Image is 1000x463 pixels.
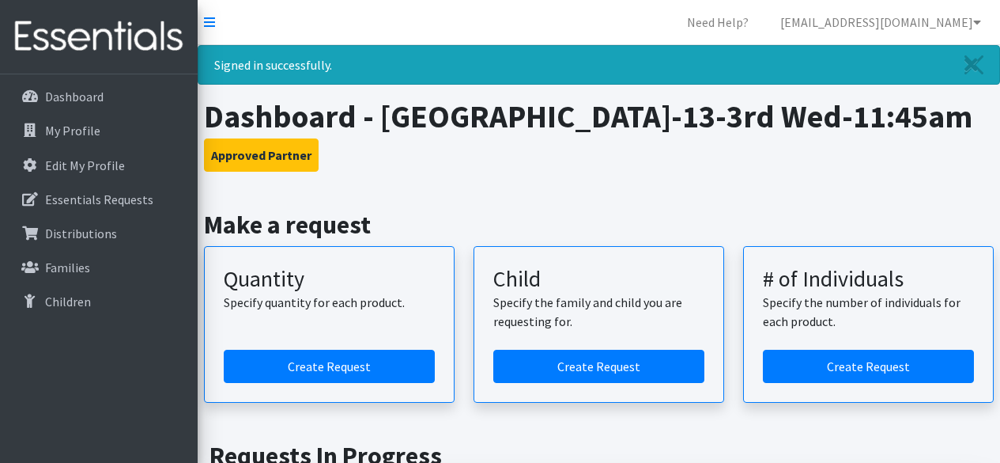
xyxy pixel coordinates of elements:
[763,350,974,383] a: Create a request by number of individuals
[224,266,435,293] h3: Quantity
[45,123,100,139] p: My Profile
[6,252,191,283] a: Families
[6,286,191,317] a: Children
[6,150,191,181] a: Edit My Profile
[768,6,994,38] a: [EMAIL_ADDRESS][DOMAIN_NAME]
[493,350,704,383] a: Create a request for a child or family
[6,184,191,215] a: Essentials Requests
[224,293,435,312] p: Specify quantity for each product.
[198,45,1000,85] div: Signed in successfully.
[204,97,994,135] h1: Dashboard - [GEOGRAPHIC_DATA]-13-3rd Wed-11:45am
[949,46,999,84] a: Close
[45,294,91,309] p: Children
[45,260,90,275] p: Families
[6,81,191,112] a: Dashboard
[224,350,435,383] a: Create a request by quantity
[493,266,704,293] h3: Child
[674,6,761,38] a: Need Help?
[45,226,117,241] p: Distributions
[493,293,704,331] p: Specify the family and child you are requesting for.
[45,89,104,104] p: Dashboard
[204,139,319,172] button: Approved Partner
[6,10,191,63] img: HumanEssentials
[763,266,974,293] h3: # of Individuals
[204,210,994,240] h2: Make a request
[6,115,191,146] a: My Profile
[763,293,974,331] p: Specify the number of individuals for each product.
[45,157,125,173] p: Edit My Profile
[45,192,153,207] p: Essentials Requests
[6,218,191,249] a: Distributions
